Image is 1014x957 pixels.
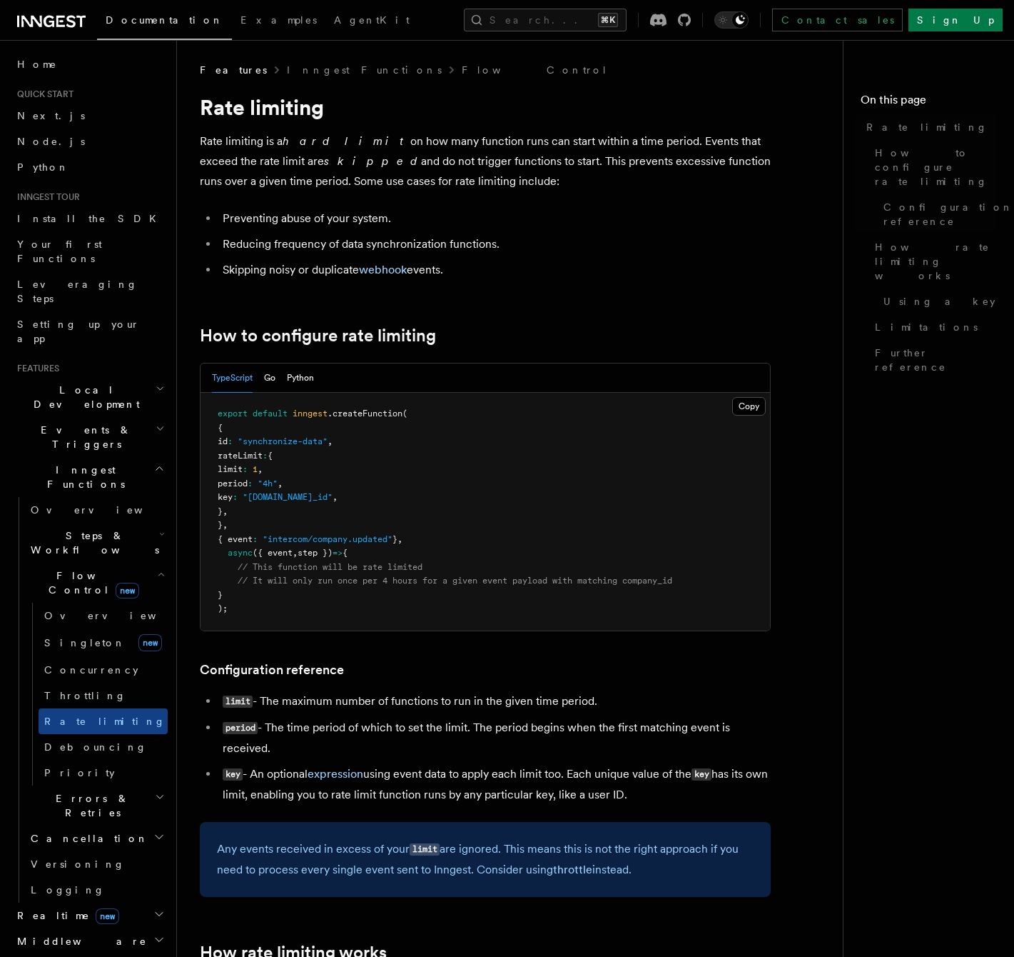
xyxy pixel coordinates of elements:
span: : [228,436,233,446]
button: Events & Triggers [11,417,168,457]
span: , [223,520,228,530]
a: How to configure rate limiting [200,326,436,346]
span: : [233,492,238,502]
a: Node.js [11,129,168,154]
span: Priority [44,767,115,778]
span: ({ event [253,548,293,558]
a: expression [308,767,363,781]
a: Python [11,154,168,180]
a: Configuration reference [878,194,997,234]
p: Rate limiting is a on how many function runs can start within a time period. Events that exceed t... [200,131,771,191]
span: : [263,451,268,461]
span: How to configure rate limiting [875,146,997,189]
a: Your first Functions [11,231,168,271]
span: id [218,436,228,446]
span: Middleware [11,934,147,948]
span: , [333,492,338,502]
a: How rate limiting works [869,234,997,289]
button: Inngest Functions [11,457,168,497]
a: Overview [39,603,168,628]
button: Go [264,364,275,393]
span: "4h" [258,478,278,488]
span: Rate limiting [866,120,988,134]
span: How rate limiting works [875,240,997,283]
span: "synchronize-data" [238,436,328,446]
a: How to configure rate limiting [869,140,997,194]
span: , [278,478,283,488]
kbd: ⌘K [598,13,618,27]
span: Singleton [44,637,126,648]
span: "[DOMAIN_NAME]_id" [243,492,333,502]
span: async [228,548,253,558]
span: Leveraging Steps [17,279,138,304]
code: key [223,768,243,781]
span: Setting up your app [17,319,140,344]
button: Copy [732,397,766,416]
a: Documentation [97,4,232,40]
span: Documentation [106,14,223,26]
span: : [248,478,253,488]
span: { event [218,534,253,544]
a: Singletonnew [39,628,168,657]
span: .createFunction [328,409,402,419]
span: : [243,464,248,474]
a: throttle [553,863,592,876]
code: period [223,722,258,734]
span: Concurrency [44,664,138,676]
span: } [218,590,223,600]
span: , [223,506,228,516]
a: Home [11,51,168,77]
span: Configuration reference [883,200,1013,229]
span: Features [200,63,267,77]
a: Contact sales [772,9,903,31]
span: Home [17,57,57,71]
em: hard limit [283,134,410,148]
span: Python [17,161,69,173]
span: => [333,548,343,558]
span: Events & Triggers [11,423,156,451]
span: Further reference [875,346,997,374]
a: Limitations [869,314,997,340]
span: , [397,534,402,544]
span: Logging [31,884,105,896]
span: } [392,534,397,544]
code: limit [410,843,440,856]
button: Search...⌘K [464,9,627,31]
span: : [253,534,258,544]
li: Reducing frequency of data synchronization functions. [218,234,771,254]
span: limit [218,464,243,474]
button: Steps & Workflows [25,523,168,563]
span: // This function will be rate limited [238,562,422,572]
span: Steps & Workflows [25,528,159,557]
a: Install the SDK [11,206,168,231]
code: key [691,768,711,781]
span: Using a key [883,294,995,309]
span: "intercom/company.updated" [263,534,392,544]
span: Rate limiting [44,716,166,727]
span: Limitations [875,320,978,334]
button: Local Development [11,377,168,417]
li: Skipping noisy or duplicate events. [218,260,771,280]
span: Flow Control [25,568,157,597]
span: } [218,506,223,516]
a: Examples [232,4,325,39]
span: Examples [240,14,317,26]
em: skipped [324,154,421,168]
span: { [343,548,348,558]
button: Errors & Retries [25,786,168,826]
a: Priority [39,760,168,786]
span: export [218,409,248,419]
li: - An optional using event data to apply each limit too. Each unique value of the has its own limi... [218,764,771,805]
span: , [258,464,263,474]
button: Python [287,364,314,393]
span: key [218,492,233,502]
span: Overview [31,504,178,516]
a: Further reference [869,340,997,380]
span: new [96,908,119,924]
h1: Rate limiting [200,94,771,120]
span: // It will only run once per 4 hours for a given event payload with matching company_id [238,576,672,586]
a: Flow Control [462,63,608,77]
li: - The time period of which to set the limit. The period begins when the first matching event is r... [218,718,771,758]
a: Rate limiting [861,114,997,140]
span: Debouncing [44,741,147,753]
